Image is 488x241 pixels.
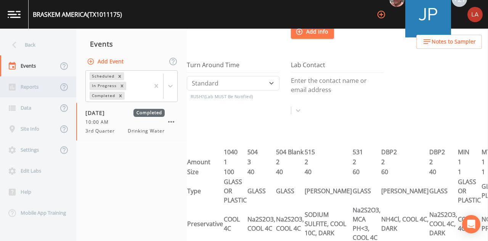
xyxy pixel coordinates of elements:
[457,177,481,205] th: GLASS OR PLASTIC
[304,167,352,177] th: 40
[247,157,276,167] th: 3
[187,61,279,73] h5: Turn Around Time
[223,157,247,167] th: 1
[76,103,187,141] a: [DATE]Completed10:00 AM3rd QuarterDrinking Water
[429,157,457,167] th: 2
[223,177,247,205] th: GLASS OR PLASTIC
[291,61,384,73] h5: Lab Contact
[457,167,481,177] th: 1
[304,147,352,157] th: 515
[276,147,304,157] th: 504 Blank
[247,147,276,157] th: 504
[432,37,476,47] span: Notes to Sampler
[304,177,352,205] th: [PERSON_NAME]
[381,177,429,205] th: [PERSON_NAME]
[33,10,122,19] div: BRASKEM AMERICA (TX1011175)
[187,157,223,167] th: Amount
[90,82,118,90] div: In Progress
[304,157,352,167] th: 2
[429,177,457,205] th: GLASS
[352,147,381,157] th: 531
[429,147,457,157] th: DBP2
[291,25,334,39] button: Add Info
[381,167,429,177] th: 60
[85,109,110,117] span: [DATE]
[187,177,223,205] th: Type
[247,177,276,205] th: GLASS
[128,128,165,134] span: Drinking Water
[116,92,125,100] div: Remove Completed
[187,167,223,177] th: Size
[223,147,247,157] th: 1040
[276,177,304,205] th: GLASS
[90,92,116,100] div: Completed
[291,76,384,94] div: Enter the contact name or email address
[457,157,481,167] th: 1
[381,157,429,167] th: 2
[276,157,304,167] th: 2
[90,72,116,80] div: Scheduled
[116,72,124,80] div: Remove Scheduled
[76,34,187,53] div: Events
[223,167,247,177] th: 100
[467,7,483,22] img: cf6e799eed601856facf0d2563d1856d
[85,55,127,69] button: Add Event
[457,147,481,157] th: MIN
[352,167,381,177] th: 60
[133,109,165,117] span: Completed
[429,167,457,177] th: 40
[276,167,304,177] th: 40
[352,177,381,205] th: GLASS
[85,128,119,134] span: 3rd Quarter
[247,167,276,177] th: 40
[85,119,113,126] span: 10:00 AM
[118,82,126,90] div: Remove In Progress
[381,147,429,157] th: DBP2
[204,94,253,99] span: (Lab MUST Be Notified)
[191,91,279,103] h3: RUSH?
[416,35,482,49] button: Notes to Sampler
[462,215,480,233] div: Open Intercom Messenger
[8,11,21,18] img: logo
[352,157,381,167] th: 2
